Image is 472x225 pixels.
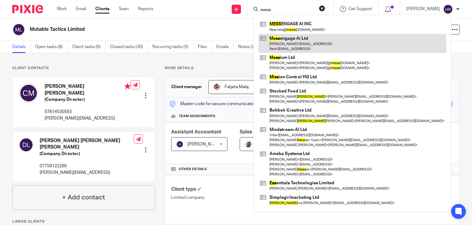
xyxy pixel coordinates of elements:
[40,163,134,169] p: 07759122296
[319,5,325,11] button: Clear
[45,109,131,115] p: 07814530593
[40,170,134,176] p: [PERSON_NAME][EMAIL_ADDRESS]
[176,141,183,148] img: svg%3E
[40,137,134,151] h4: [PERSON_NAME] [PERSON_NAME] [PERSON_NAME]
[171,186,312,193] h4: Client type
[171,194,312,201] p: Limited company
[72,41,105,53] a: Client tasks (0)
[245,141,252,148] img: Matt%20Circle.png
[19,83,38,103] img: svg%3E
[12,219,155,224] p: Linked clients
[179,167,207,172] span: Other details
[30,26,307,33] h2: Mutable Tactics Limited
[45,96,131,103] h5: (Company Director)
[45,115,131,121] p: [PERSON_NAME][EMAIL_ADDRESS]
[12,41,30,53] a: Details
[138,6,153,12] a: Reports
[187,142,221,146] span: [PERSON_NAME]
[40,151,134,157] h5: (Company Director)
[238,41,261,53] a: Notes (2)
[240,129,270,134] span: Sales Person
[110,41,148,53] a: Closed tasks (30)
[95,6,109,12] a: Clients
[62,193,105,202] h4: + Add contact
[171,129,221,134] span: Assistant Accountant
[170,101,276,107] p: Master code for secure communications and files
[216,41,234,53] a: Emails
[406,6,440,12] p: [PERSON_NAME]
[119,6,129,12] a: Team
[57,6,67,12] a: Work
[213,83,221,91] img: MicrosoftTeams-image%20(5).png
[152,41,193,53] a: Recurring tasks (5)
[348,7,372,11] span: Get Support
[19,137,33,152] img: svg%3E
[171,84,202,90] h3: Client manager
[12,23,25,36] img: svg%3E
[443,4,453,14] img: svg%3E
[198,41,212,53] a: Files
[12,66,155,71] p: Client contacts
[225,85,249,89] span: Fatjeta Malaj
[76,6,86,12] a: Email
[179,114,215,119] span: Team assignments
[35,41,68,53] a: Open tasks (8)
[45,83,131,96] h4: [PERSON_NAME] [PERSON_NAME]
[165,66,460,71] p: More details
[124,83,131,89] i: Primary
[260,7,315,13] input: Search
[12,5,43,13] img: Pixie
